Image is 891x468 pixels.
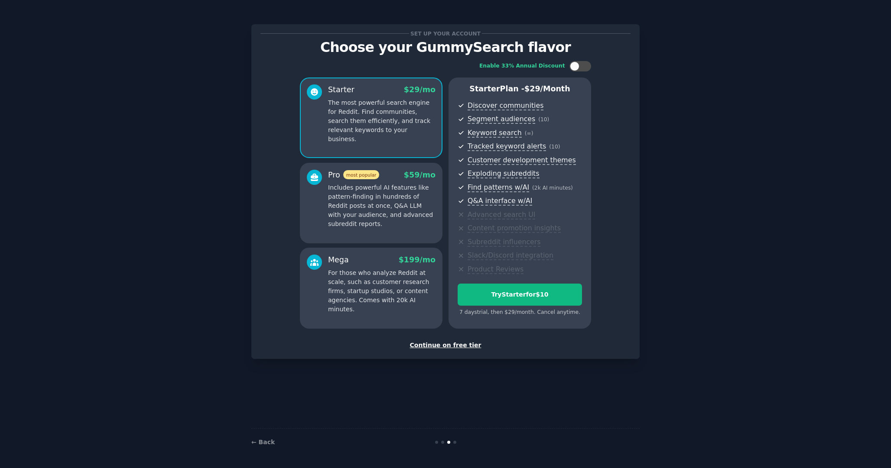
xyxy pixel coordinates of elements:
span: Keyword search [468,129,522,138]
button: TryStarterfor$10 [458,284,582,306]
p: The most powerful search engine for Reddit. Find communities, search them efficiently, and track ... [328,98,436,144]
span: ( ∞ ) [525,130,533,136]
div: 7 days trial, then $ 29 /month . Cancel anytime. [458,309,582,316]
span: Discover communities [468,101,543,110]
span: most popular [343,170,380,179]
p: For those who analyze Reddit at scale, such as customer research firms, startup studios, or conte... [328,268,436,314]
span: Q&A interface w/AI [468,197,532,206]
span: $ 29 /month [524,84,570,93]
span: Exploding subreddits [468,169,539,178]
span: Tracked keyword alerts [468,142,546,151]
div: Try Starter for $10 [458,290,582,299]
div: Starter [328,84,354,95]
span: Find patterns w/AI [468,183,529,192]
span: $ 59 /mo [404,171,436,179]
span: Slack/Discord integration [468,251,553,260]
div: Enable 33% Annual Discount [479,62,565,70]
p: Choose your GummySearch flavor [260,40,631,55]
span: Segment audiences [468,115,535,124]
span: Product Reviews [468,265,524,274]
span: Content promotion insights [468,224,561,233]
span: Advanced search UI [468,210,535,219]
span: Subreddit influencers [468,238,540,247]
span: ( 10 ) [549,144,560,150]
span: ( 2k AI minutes ) [532,185,573,191]
a: ← Back [251,439,275,445]
span: $ 199 /mo [399,255,436,264]
span: Customer development themes [468,156,576,165]
p: Includes powerful AI features like pattern-finding in hundreds of Reddit posts at once, Q&A LLM w... [328,183,436,229]
div: Pro [328,170,379,181]
span: $ 29 /mo [404,85,436,94]
div: Continue on free tier [260,341,631,350]
span: Set up your account [409,29,482,38]
div: Mega [328,255,349,265]
span: ( 10 ) [538,116,549,123]
p: Starter Plan - [458,84,582,94]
